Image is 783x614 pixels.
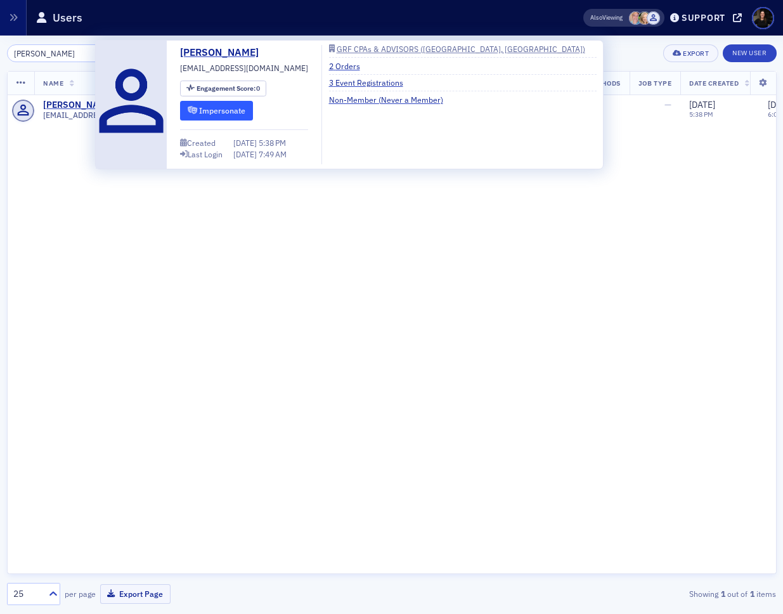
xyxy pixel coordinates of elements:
a: [PERSON_NAME] [43,100,113,111]
span: Engagement Score : [197,84,257,93]
a: [PERSON_NAME] [180,45,268,60]
div: Engagement Score: 0 [180,81,266,96]
div: Last Login [188,151,223,158]
button: Export [663,44,718,62]
div: Support [682,12,725,23]
input: Search… [7,44,128,62]
span: [EMAIL_ADDRESS][DOMAIN_NAME] [180,62,308,74]
span: Rebekah Olson [638,11,651,25]
span: [DATE] [689,99,715,110]
div: Also [590,13,602,22]
div: Showing out of items [529,588,777,599]
time: 5:38 PM [689,110,713,119]
span: — [664,99,671,110]
span: Viewing [590,13,623,22]
strong: 1 [747,588,756,599]
span: Dee Sullivan [629,11,642,25]
a: GRF CPAs & ADVISORS ([GEOGRAPHIC_DATA], [GEOGRAPHIC_DATA]) [329,45,597,53]
div: 25 [13,587,41,601]
button: Impersonate [180,101,253,121]
button: Export Page [100,584,171,604]
a: Non-Member (Never a Member) [329,94,453,105]
div: 0 [197,85,261,92]
span: Justin Chase [647,11,660,25]
strong: 1 [718,588,727,599]
span: [EMAIL_ADDRESS][DOMAIN_NAME] [43,110,171,120]
span: 7:49 AM [259,149,287,159]
span: [DATE] [233,138,259,148]
div: Created [187,140,216,147]
div: GRF CPAs & ADVISORS ([GEOGRAPHIC_DATA], [GEOGRAPHIC_DATA]) [337,46,585,53]
div: Export [683,50,709,57]
a: New User [723,44,776,62]
h1: Users [53,10,82,25]
span: Profile [752,7,774,29]
span: Job Type [638,79,671,88]
a: 2 Orders [329,60,370,72]
label: per page [65,588,96,599]
span: [DATE] [233,149,259,159]
a: 3 Event Registrations [329,77,413,88]
span: Date Created [689,79,739,88]
span: Name [43,79,63,88]
span: 5:38 PM [259,138,286,148]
